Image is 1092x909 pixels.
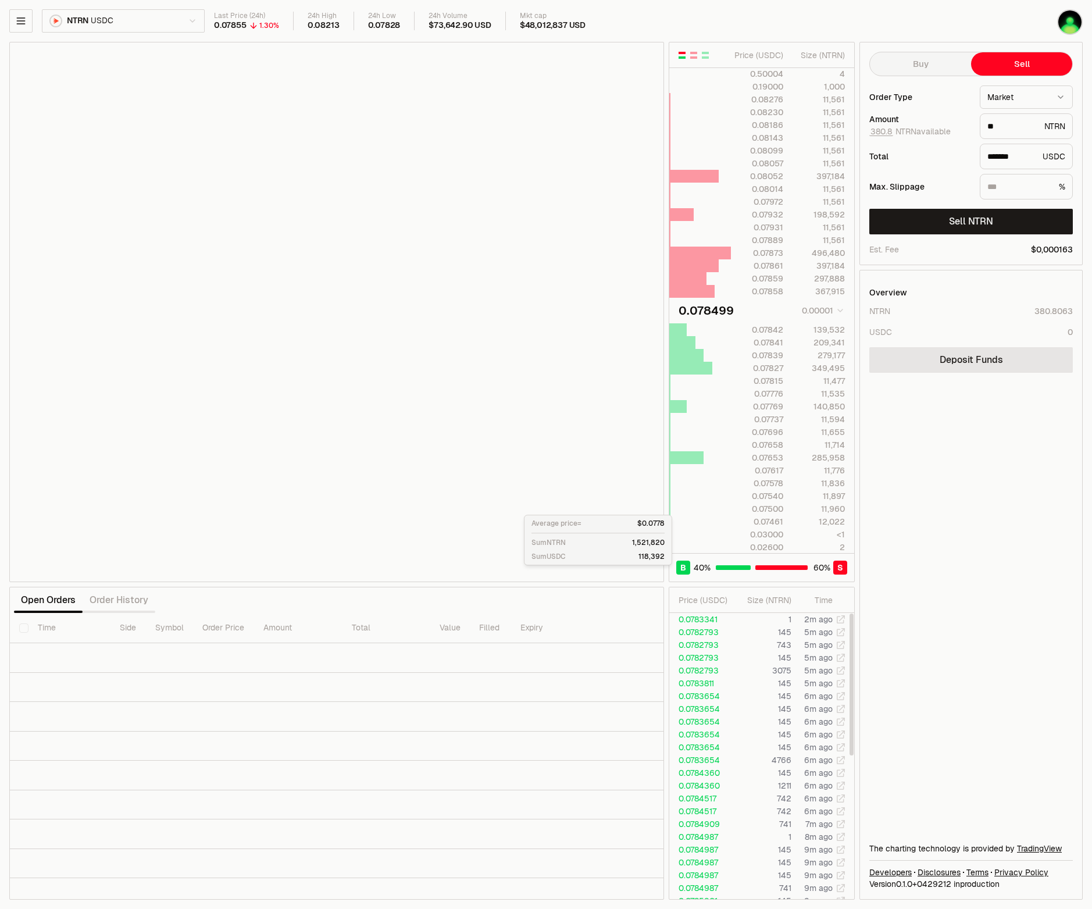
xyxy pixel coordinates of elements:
a: Disclosures [918,867,961,878]
td: 1 [733,613,792,626]
td: 0.0782793 [669,639,733,651]
div: 1,000 [793,81,845,92]
div: 0.08052 [731,170,783,182]
td: 145 [733,869,792,882]
div: 0.07932 [731,209,783,220]
div: 24h Low [368,12,401,20]
div: 0.08276 [731,94,783,105]
div: Est. Fee [869,244,899,255]
td: 0.0783654 [669,741,733,754]
td: 742 [733,805,792,818]
button: Sell NTRN [869,209,1073,234]
div: 349,495 [793,362,845,374]
div: 11,836 [793,477,845,489]
time: 5m ago [804,678,833,689]
td: 741 [733,818,792,830]
div: 367,915 [793,286,845,297]
button: Order History [83,589,155,612]
td: 0.0785301 [669,894,733,907]
p: 1,521,820 [632,538,665,547]
div: 0.078499 [679,302,734,319]
span: NTRN [67,16,88,26]
span: 04292126e5f11e59ee3f7914bb0c936c7404628d [917,879,951,889]
td: 0.0783654 [669,703,733,715]
div: 11,535 [793,388,845,400]
th: Symbol [146,613,194,643]
div: 139,532 [793,324,845,336]
div: 0.07889 [731,234,783,246]
div: Version 0.1.0 + in production [869,878,1073,890]
div: 0.07653 [731,452,783,464]
div: 0.07842 [731,324,783,336]
td: 0.0783654 [669,715,733,728]
td: 0.0784517 [669,792,733,805]
a: Deposit Funds [869,347,1073,373]
td: 145 [733,728,792,741]
td: 145 [733,703,792,715]
button: 0.00001 [798,304,845,318]
div: 140,850 [793,401,845,412]
div: 0.08014 [731,183,783,195]
div: 0.07737 [731,413,783,425]
div: 0.08099 [731,145,783,156]
div: 11,561 [793,234,845,246]
p: Average price= [531,519,581,528]
div: Price ( USDC ) [679,594,733,606]
div: 11,561 [793,158,845,169]
div: 1.30% [259,21,279,30]
span: 40 % [694,562,711,573]
div: 285,958 [793,452,845,464]
time: 5m ago [804,665,833,676]
td: 145 [733,651,792,664]
td: 0.0783654 [669,728,733,741]
div: 0.07617 [731,465,783,476]
span: USDC [91,16,113,26]
button: Show Sell Orders Only [689,51,698,60]
time: 2m ago [804,614,833,625]
td: 0.0784360 [669,767,733,779]
td: 0.0784987 [669,882,733,894]
div: 209,341 [793,337,845,348]
p: Sum NTRN [531,538,566,547]
div: 397,184 [793,170,845,182]
div: 0 [1068,326,1073,338]
th: Expiry [511,613,590,643]
button: Show Buy Orders Only [701,51,710,60]
div: 11,714 [793,439,845,451]
div: 11,477 [793,375,845,387]
td: 0.0782793 [669,626,733,639]
button: 380.8 [869,127,893,136]
button: Market [980,85,1073,109]
iframe: Financial Chart [10,42,663,582]
div: 279,177 [793,350,845,361]
p: 118,392 [638,552,665,561]
button: Select all [19,623,28,633]
p: $0.0778 [637,519,665,528]
th: Amount [254,613,342,643]
td: 145 [733,626,792,639]
time: 6m ago [804,691,833,701]
time: 6m ago [804,755,833,765]
td: 145 [733,690,792,703]
div: % [980,174,1073,199]
span: $0,000163 [1031,244,1073,255]
time: 5m ago [804,640,833,650]
div: 24h Volume [429,12,491,20]
time: 6m ago [804,780,833,791]
time: 9m ago [804,883,833,893]
div: 11,561 [793,94,845,105]
th: Filled [470,613,511,643]
div: 0.07841 [731,337,783,348]
div: 12,022 [793,516,845,527]
td: 0.0784360 [669,779,733,792]
td: 1211 [733,779,792,792]
div: 0.07578 [731,477,783,489]
button: Buy [870,52,971,76]
time: 5m ago [804,653,833,663]
a: TradingView [1017,843,1062,854]
button: Show Buy and Sell Orders [677,51,687,60]
time: 6m ago [804,704,833,714]
div: 0.07776 [731,388,783,400]
td: 742 [733,792,792,805]
div: 11,561 [793,183,845,195]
